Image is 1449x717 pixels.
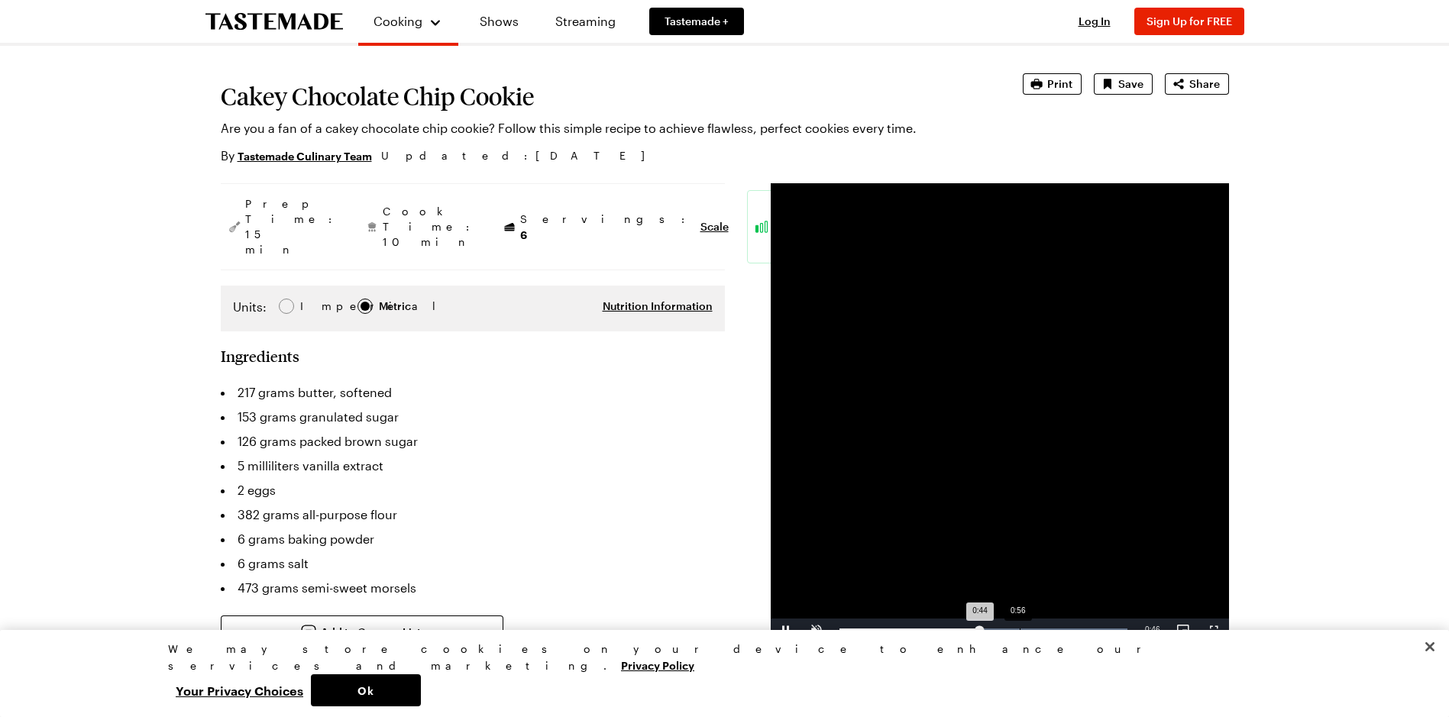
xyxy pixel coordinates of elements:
span: Log In [1079,15,1111,27]
button: Unmute [801,618,832,641]
button: Log In [1064,14,1125,29]
span: Prep Time: 15 min [245,196,340,257]
span: Share [1189,76,1220,92]
span: Metric [379,298,412,315]
span: Tastemade + [665,14,729,29]
span: Cooking [374,14,422,28]
li: 6 grams salt [221,551,725,576]
div: We may store cookies on your device to enhance our services and marketing. [168,641,1268,674]
span: Sign Up for FREE [1147,15,1232,27]
li: 5 milliliters vanilla extract [221,454,725,478]
button: Add to Grocery List [221,615,503,649]
h2: Ingredients [221,347,299,365]
button: Fullscreen [1198,618,1229,641]
a: Tastemade + [649,8,744,35]
li: 217 grams butter, softened [221,380,725,405]
li: 126 grams packed brown sugar [221,429,725,454]
div: Imperial [300,298,342,315]
span: 6 [520,227,527,241]
li: 153 grams granulated sugar [221,405,725,429]
div: Progress Bar [839,628,1127,632]
span: Cook Time: 10 min [383,204,477,250]
span: Add to Grocery List [321,625,421,640]
span: Updated : [DATE] [381,147,660,164]
button: Your Privacy Choices [168,674,311,706]
button: Print [1023,73,1082,95]
button: Cooking [374,6,443,37]
li: 473 grams semi-sweet morsels [221,576,725,600]
div: Imperial Metric [233,298,411,319]
p: Are you a fan of a cakey chocolate chip cookie? Follow this simple recipe to achieve flawless, pe... [221,119,980,137]
button: Ok [311,674,421,706]
h1: Cakey Chocolate Chip Cookie [221,82,980,110]
button: Sign Up for FREE [1134,8,1244,35]
p: By [221,147,372,165]
li: 382 grams all-purpose flour [221,502,725,527]
button: Nutrition Information [603,299,713,314]
button: Pause [771,618,801,641]
a: More information about your privacy, opens in a new tab [621,657,694,672]
button: Close [1413,630,1447,664]
button: Save recipe [1094,73,1153,95]
button: Share [1165,73,1229,95]
button: Picture-in-Picture [1168,618,1198,641]
span: Print [1047,76,1072,92]
span: Save [1118,76,1143,92]
label: Units: [233,298,267,316]
div: Metric [379,298,411,315]
li: 2 eggs [221,478,725,502]
a: Tastemade Culinary Team [238,147,372,164]
span: Imperial [300,298,344,315]
span: Servings: [520,212,693,243]
span: 0:46 [1145,625,1160,634]
span: - [1143,625,1145,634]
li: 6 grams baking powder [221,527,725,551]
a: To Tastemade Home Page [205,13,343,31]
div: Privacy [168,641,1268,706]
button: Scale [700,219,729,234]
video-js: Video Player [771,183,1229,641]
